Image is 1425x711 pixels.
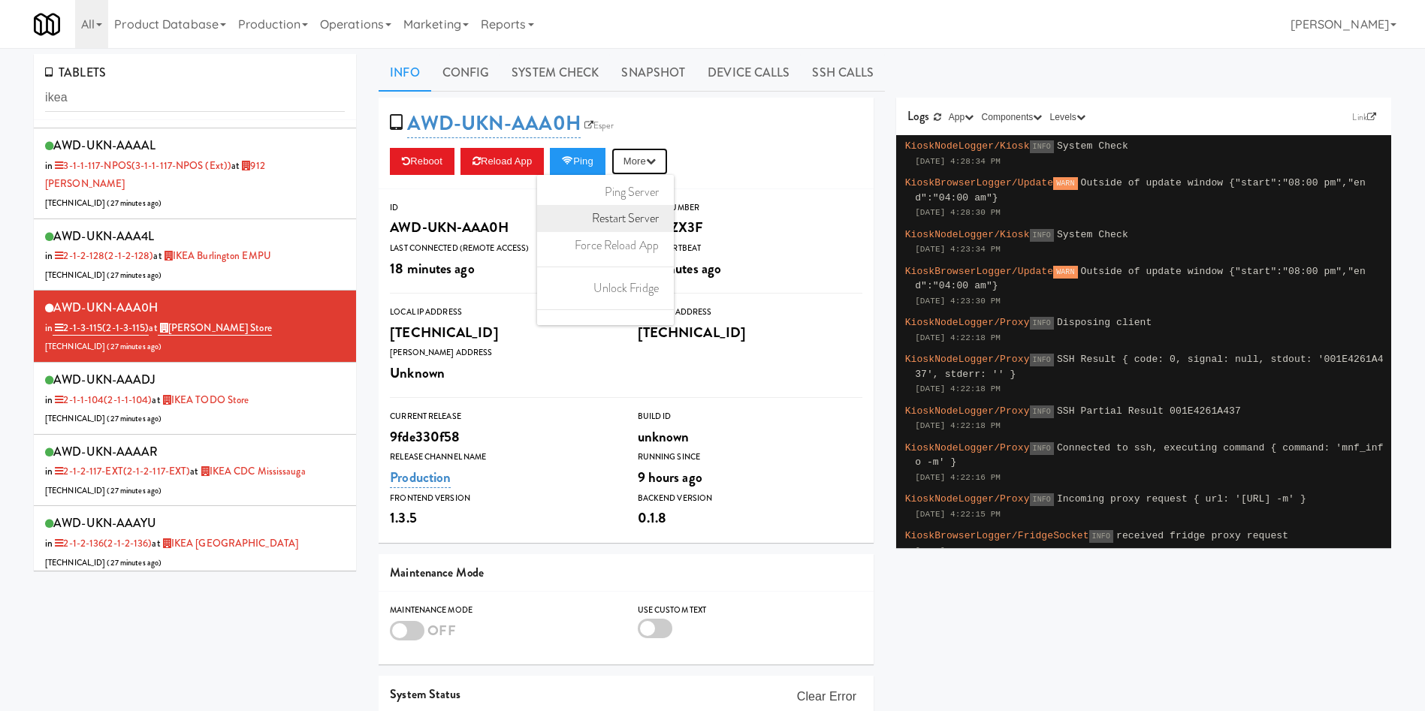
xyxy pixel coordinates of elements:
span: in [45,536,152,550]
div: Use Custom Text [638,603,862,618]
img: Micromart [34,11,60,38]
span: 9 hours ago [638,467,702,487]
span: received fridge proxy request [1116,530,1288,541]
span: INFO [1089,530,1113,543]
div: ID [390,200,614,215]
a: AWD-UKN-AAA0H [407,109,580,138]
a: IKEA Burlington EMPU [162,249,271,263]
span: 27 minutes ago [110,341,159,352]
div: HA1PZX3F [638,215,862,240]
span: INFO [1030,442,1054,455]
a: 2-1-3-115(2-1-3-115) [53,321,149,336]
span: at [152,536,298,550]
span: (2-1-2-128) [104,249,153,263]
div: [TECHNICAL_ID] [390,320,614,345]
button: More [611,148,668,175]
span: Outside of update window {"start":"08:00 pm","end":"04:00 am"} [915,177,1366,203]
span: [TECHNICAL_ID] ( ) [45,341,162,352]
span: AWD-UKN-AAA4L [53,227,154,245]
a: 2-1-2-128(2-1-2-128) [53,249,153,263]
span: [TECHNICAL_ID] ( ) [45,197,162,209]
a: Restart Server [537,205,674,232]
span: INFO [1030,140,1054,153]
a: SSH Calls [801,54,885,92]
li: AWD-UKN-AAA0Hin 2-1-3-115(2-1-3-115)at [PERSON_NAME] Store[TECHNICAL_ID] (27 minutes ago) [34,291,356,363]
span: INFO [1030,229,1054,242]
input: Search tablets [45,84,345,112]
a: 3-1-1-117-NPOS(3-1-1-117-NPOS (ext)) [53,158,231,173]
a: IKEA CDC Mississauga [198,464,305,478]
span: at [190,464,305,478]
span: SSH Partial Result 001E4261A437 [1057,405,1241,417]
span: INFO [1030,317,1054,330]
span: [DATE] 4:22:15 PM [915,510,1001,519]
a: 2-1-1-104(2-1-1-104) [53,393,152,407]
span: KioskNodeLogger/Proxy [905,317,1030,328]
div: Public IP Address [638,305,862,320]
a: Info [379,54,430,92]
a: Device Calls [696,54,801,92]
a: IKEA [GEOGRAPHIC_DATA] [161,536,298,550]
div: [TECHNICAL_ID] [638,320,862,345]
span: KioskBrowserLogger/Update [905,266,1054,277]
li: AWD-UKN-AAAALin 3-1-1-117-NPOS(3-1-1-117-NPOS (ext))at 912 [PERSON_NAME][TECHNICAL_ID] (27 minute... [34,128,356,218]
span: Incoming proxy request { url: '[URL] -m' } [1057,493,1306,505]
span: System Status [390,685,460,703]
span: AWD-UKN-AAADJ [53,371,155,388]
span: at [152,393,249,407]
span: [DATE] 4:23:30 PM [915,297,1001,306]
span: OFF [427,620,455,640]
div: Last Heartbeat [638,241,862,256]
div: Release Channel Name [390,450,614,465]
span: [DATE] 4:22:14 PM [915,547,1001,556]
span: KioskBrowserLogger/FridgeSocket [905,530,1089,541]
span: KioskNodeLogger/Proxy [905,493,1030,505]
span: Logs [907,107,929,125]
span: Maintenance Mode [390,564,484,581]
span: in [45,393,152,407]
span: KioskBrowserLogger/Update [905,177,1054,188]
span: in [45,464,190,478]
li: AWD-UKN-AAAYUin 2-1-2-136(2-1-2-136)at IKEA [GEOGRAPHIC_DATA][TECHNICAL_ID] (27 minutes ago) [34,506,356,578]
button: Reload App [460,148,544,175]
button: Components [977,110,1046,125]
span: (2-1-1-104) [104,393,152,407]
a: Config [431,54,501,92]
span: (2-1-2-136) [104,536,152,550]
span: 18 minutes ago [390,258,474,279]
li: AWD-UKN-AAA4Lin 2-1-2-128(2-1-2-128)at IKEA Burlington EMPU[TECHNICAL_ID] (27 minutes ago) [34,219,356,291]
div: 1.3.5 [390,505,614,531]
a: Link [1348,110,1380,125]
span: in [45,321,149,336]
span: KioskNodeLogger/Proxy [905,354,1030,365]
a: Turn ON Maintenance [537,318,674,345]
span: [DATE] 4:22:18 PM [915,384,1001,393]
button: Ping [550,148,605,175]
a: Force Reload App [537,232,674,259]
div: Last Connected (Remote Access) [390,241,614,256]
span: [DATE] 4:22:18 PM [915,333,1001,342]
div: Running Since [638,450,862,465]
span: at [149,321,271,336]
ul: More [537,175,674,325]
a: Snapshot [610,54,696,92]
a: Ping Server [537,179,674,206]
li: AWD-UKN-AAADJin 2-1-1-104(2-1-1-104)at IKEA TODO Store[TECHNICAL_ID] (27 minutes ago) [34,363,356,435]
div: Unknown [390,360,614,386]
div: AWD-UKN-AAA0H [390,215,614,240]
span: [TECHNICAL_ID] ( ) [45,557,162,568]
div: 9fde330f58 [390,424,614,450]
span: SSH Result { code: 0, signal: null, stdout: '001E4261A437', stderr: '' } [915,354,1383,380]
span: 27 minutes ago [110,557,159,568]
span: KioskNodeLogger/Proxy [905,405,1030,417]
div: Build Id [638,409,862,424]
span: 27 minutes ago [110,413,159,424]
span: System Check [1057,140,1128,152]
a: Esper [581,118,618,133]
a: IKEA TODO Store [161,393,249,407]
span: WARN [1053,266,1077,279]
a: Unlock Fridge [537,275,674,302]
span: AWD-UKN-AAAAL [53,137,155,154]
li: AWD-UKN-AAAARin 2-1-2-117-EXT(2-1-2-117-EXT)at IKEA CDC Mississauga[TECHNICAL_ID] (27 minutes ago) [34,435,356,507]
span: Outside of update window {"start":"08:00 pm","end":"04:00 am"} [915,266,1366,292]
